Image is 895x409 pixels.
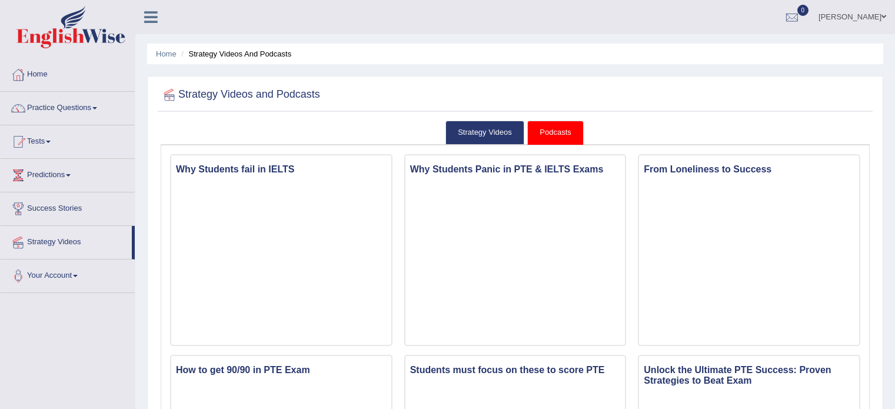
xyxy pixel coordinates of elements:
a: Podcasts [527,121,583,145]
a: Predictions [1,159,135,188]
a: Success Stories [1,192,135,222]
a: Home [1,58,135,88]
li: Strategy Videos and Podcasts [178,48,291,59]
a: Strategy Videos [445,121,524,145]
a: Strategy Videos [1,226,132,255]
a: Practice Questions [1,92,135,121]
h3: Why Students fail in IELTS [171,161,391,178]
h3: Unlock the Ultimate PTE Success: Proven Strategies to Beat Exam [639,362,859,388]
h3: From Loneliness to Success [639,161,859,178]
h2: Strategy Videos and Podcasts [161,86,320,104]
a: Your Account [1,260,135,289]
h3: How to get 90/90 in PTE Exam [171,362,391,378]
h3: Students must focus on these to score PTE [405,362,625,378]
a: Tests [1,125,135,155]
a: Home [156,49,177,58]
span: 0 [797,5,809,16]
h3: Why Students Panic in PTE & IELTS Exams [405,161,625,178]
